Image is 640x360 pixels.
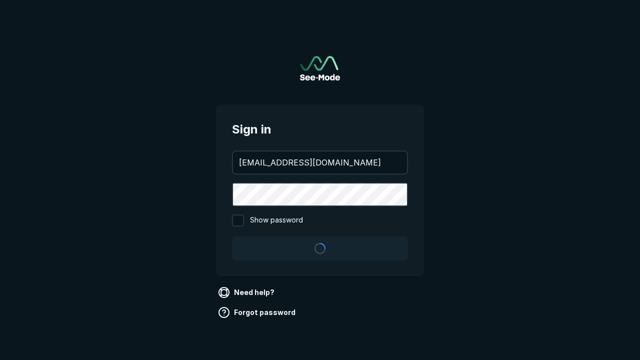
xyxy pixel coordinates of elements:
a: Need help? [216,284,278,300]
span: Show password [250,214,303,226]
img: See-Mode Logo [300,56,340,80]
a: Go to sign in [300,56,340,80]
a: Forgot password [216,304,299,320]
input: your@email.com [233,151,407,173]
span: Sign in [232,120,408,138]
